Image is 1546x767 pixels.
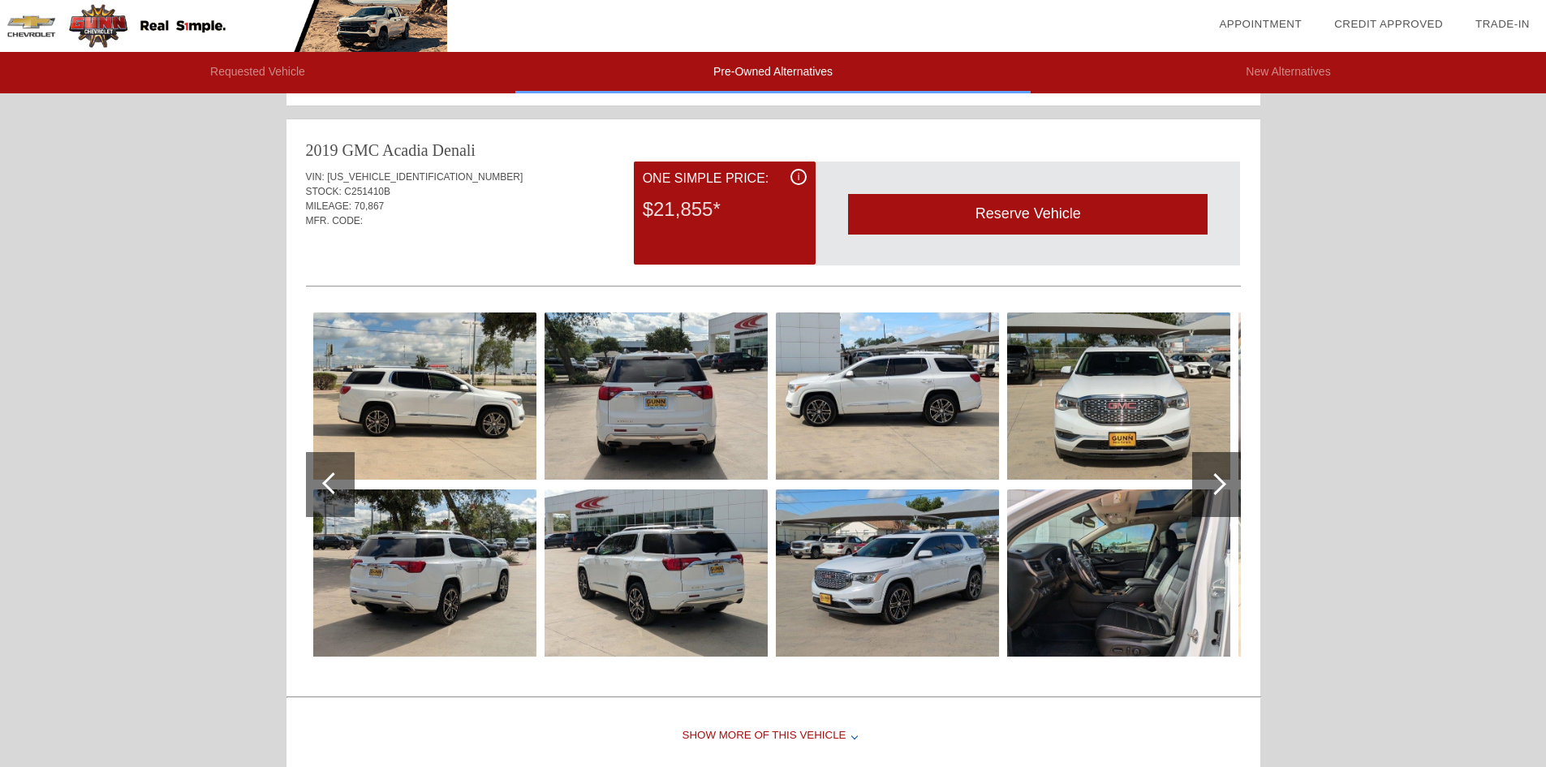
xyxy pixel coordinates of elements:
[306,139,428,162] div: 2019 GMC Acadia
[313,489,536,657] img: 3.jpg
[643,169,807,188] div: One Simple Price:
[1007,312,1230,480] img: 8.jpg
[790,169,807,185] div: i
[1334,18,1443,30] a: Credit Approved
[1219,18,1302,30] a: Appointment
[306,186,342,197] span: STOCK:
[776,489,999,657] img: 7.jpg
[848,194,1208,234] div: Reserve Vehicle
[1475,18,1530,30] a: Trade-In
[776,312,999,480] img: 6.jpg
[1007,489,1230,657] img: 9.jpg
[306,171,325,183] span: VIN:
[643,188,807,231] div: $21,855*
[306,238,1241,264] div: Quoted on [DATE] 1:56:49 PM
[1238,312,1462,480] img: 10.jpg
[545,312,768,480] img: 4.jpg
[515,52,1031,93] li: Pre-Owned Alternatives
[433,139,476,162] div: Denali
[1031,52,1546,93] li: New Alternatives
[344,186,390,197] span: C251410B
[306,215,364,226] span: MFR. CODE:
[327,171,523,183] span: [US_VEHICLE_IDENTIFICATION_NUMBER]
[1238,489,1462,657] img: 11.jpg
[355,200,385,212] span: 70,867
[306,200,352,212] span: MILEAGE:
[545,489,768,657] img: 5.jpg
[313,312,536,480] img: 2.jpg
